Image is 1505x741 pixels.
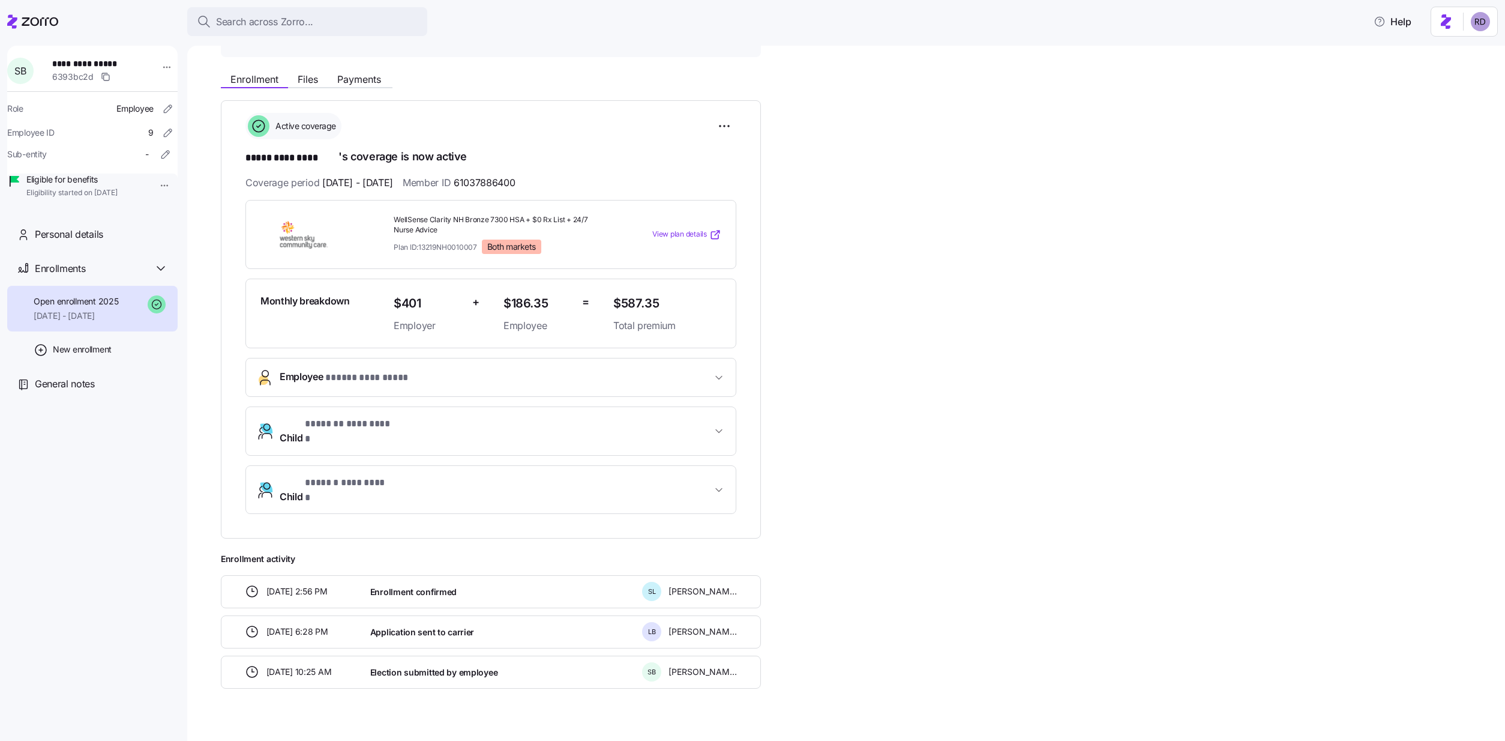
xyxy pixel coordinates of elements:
[260,221,347,249] img: WellSense Health Plan
[52,71,94,83] span: 6393bc2d
[394,294,463,313] span: $401
[35,377,95,392] span: General notes
[370,667,498,679] span: Election submitted by employee
[503,318,572,333] span: Employee
[337,74,381,84] span: Payments
[35,227,103,242] span: Personal details
[34,310,118,322] span: [DATE] - [DATE]
[487,241,536,252] span: Both markets
[266,585,328,597] span: [DATE] 2:56 PM
[613,294,721,313] span: $587.35
[394,318,463,333] span: Employer
[14,66,26,76] span: S B
[647,669,656,676] span: S B
[245,175,393,190] span: Coverage period
[472,294,479,311] span: +
[280,417,397,446] span: Child
[394,215,604,235] span: WellSense Clarity NH Bronze 7300 HSA + $0 Rx List + 24/7 Nurse Advice
[245,149,736,166] h1: 's coverage is now active
[7,148,47,160] span: Sub-entity
[648,588,656,595] span: S L
[503,294,572,313] span: $186.35
[1471,12,1490,31] img: 6d862e07fa9c5eedf81a4422c42283ac
[582,294,589,311] span: =
[1374,14,1411,29] span: Help
[266,626,328,638] span: [DATE] 6:28 PM
[260,294,350,309] span: Monthly breakdown
[370,626,474,638] span: Application sent to carrier
[668,585,737,597] span: [PERSON_NAME]
[230,74,278,84] span: Enrollment
[652,229,721,241] a: View plan details
[187,7,427,36] button: Search across Zorro...
[280,369,424,386] span: Employee
[454,175,515,190] span: 61037886400
[370,586,457,598] span: Enrollment confirmed
[145,148,149,160] span: -
[280,476,386,504] span: Child
[272,120,336,132] span: Active coverage
[668,626,737,638] span: [PERSON_NAME]
[266,666,332,678] span: [DATE] 10:25 AM
[216,14,313,29] span: Search across Zorro...
[403,175,515,190] span: Member ID
[26,188,118,198] span: Eligibility started on [DATE]
[148,127,154,139] span: 9
[652,229,707,240] span: View plan details
[668,666,737,678] span: [PERSON_NAME]
[26,174,118,186] span: Eligible for benefits
[34,295,118,307] span: Open enrollment 2025
[648,629,656,635] span: L B
[7,103,23,115] span: Role
[116,103,154,115] span: Employee
[298,74,318,84] span: Files
[7,127,55,139] span: Employee ID
[613,318,721,333] span: Total premium
[1364,10,1421,34] button: Help
[394,242,477,252] span: Plan ID: 13219NH0010007
[35,261,85,276] span: Enrollments
[322,175,393,190] span: [DATE] - [DATE]
[221,553,761,565] span: Enrollment activity
[53,343,112,355] span: New enrollment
